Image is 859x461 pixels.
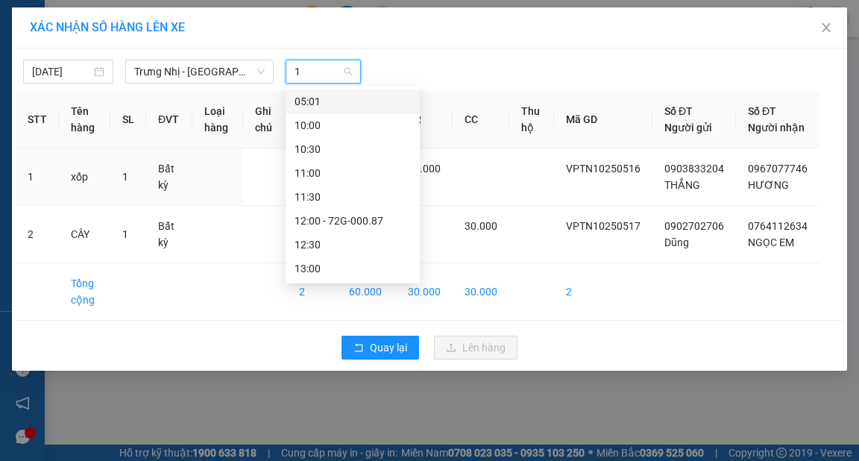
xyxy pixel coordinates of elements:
[13,14,36,30] span: Gửi:
[295,165,411,181] div: 11:00
[128,13,232,48] div: 93 NTB Q1
[453,263,509,321] td: 30.000
[748,122,805,134] span: Người nhận
[59,91,110,148] th: Tên hàng
[748,105,776,117] span: Số ĐT
[566,220,641,232] span: VPTN10250517
[32,63,91,80] input: 15/10/2025
[243,91,287,148] th: Ghi chú
[146,148,192,206] td: Bất kỳ
[257,67,265,76] span: down
[146,206,192,263] td: Bất kỳ
[566,163,641,175] span: VPTN10250516
[295,117,411,134] div: 10:00
[128,66,232,87] div: 0764112634
[664,163,724,175] span: 0903833204
[664,105,693,117] span: Số ĐT
[337,263,396,321] td: 60.000
[805,7,847,49] button: Close
[125,96,233,117] div: 30.000
[748,179,789,191] span: HƯƠNG
[13,13,117,48] div: VP Trưng Nhị
[287,263,337,321] td: 2
[295,189,411,205] div: 11:30
[353,342,364,354] span: rollback
[434,336,517,360] button: uploadLên hàng
[554,263,652,321] td: 2
[16,148,59,206] td: 1
[664,220,724,232] span: 0902702706
[128,14,163,30] span: Nhận:
[748,163,808,175] span: 0967077746
[125,100,137,116] span: C :
[554,91,652,148] th: Mã GD
[59,206,110,263] td: CÂY
[295,213,411,229] div: 12:00 - 72G-000.87
[295,141,411,157] div: 10:30
[59,148,110,206] td: xốp
[146,91,192,148] th: ĐVT
[396,263,453,321] td: 30.000
[295,260,411,277] div: 13:00
[465,220,497,232] span: 30.000
[748,220,808,232] span: 0764112634
[30,20,185,34] span: XÁC NHẬN SỐ HÀNG LÊN XE
[59,263,110,321] td: Tổng cộng
[396,91,453,148] th: CR
[122,171,128,183] span: 1
[453,91,509,148] th: CC
[192,91,244,148] th: Loại hàng
[370,339,407,356] span: Quay lại
[295,236,411,253] div: 12:30
[122,228,128,240] span: 1
[408,163,441,175] span: 30.000
[13,66,117,87] div: 0902702706
[748,236,794,248] span: NGỌC EM
[295,93,411,110] div: 05:01
[16,206,59,263] td: 2
[664,179,700,191] span: THẮNG
[134,60,265,83] span: Trưng Nhị - Sài Gòn (Hàng Hoá)
[342,336,419,360] button: rollbackQuay lại
[820,22,832,34] span: close
[664,236,689,248] span: Dũng
[128,48,232,66] div: NGỌC EM
[16,91,59,148] th: STT
[664,122,712,134] span: Người gửi
[110,91,146,148] th: SL
[13,48,117,66] div: Dũng
[509,91,554,148] th: Thu hộ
